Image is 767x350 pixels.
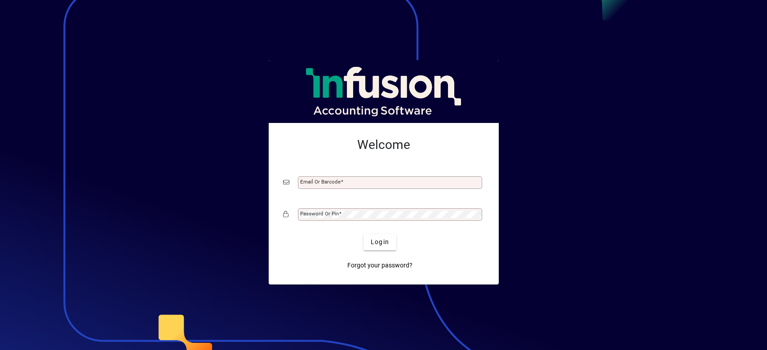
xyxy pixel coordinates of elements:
mat-label: Password or Pin [300,210,339,217]
span: Forgot your password? [347,261,412,270]
span: Login [371,237,389,247]
mat-label: Email or Barcode [300,179,341,185]
a: Forgot your password? [344,258,416,274]
h2: Welcome [283,137,484,153]
button: Login [364,234,396,250]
